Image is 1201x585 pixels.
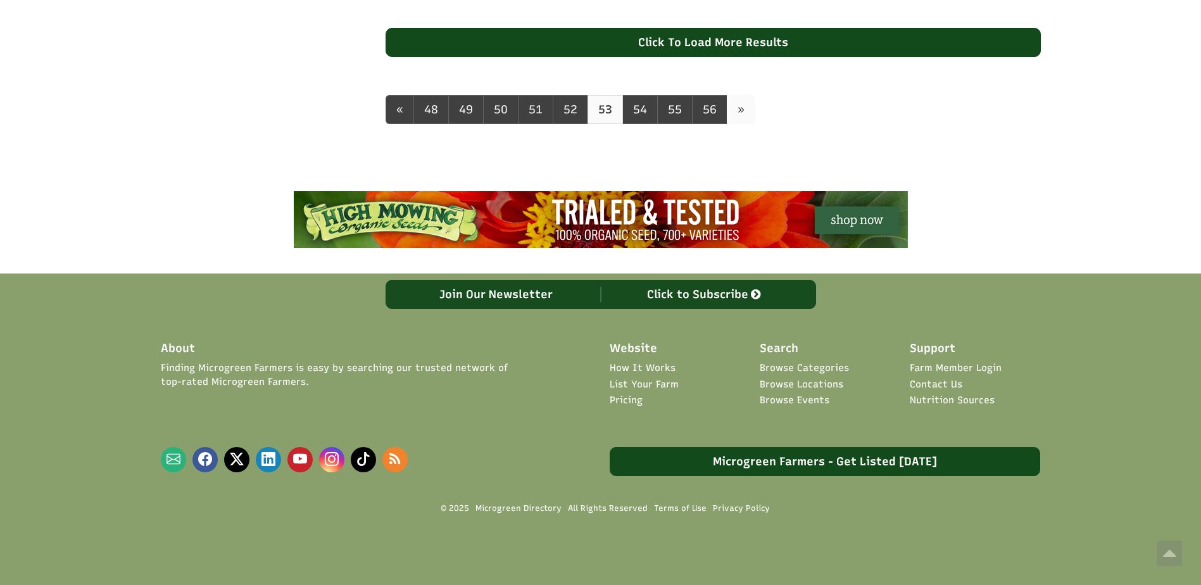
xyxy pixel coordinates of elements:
[161,362,517,389] span: Finding Microgreen Farmers is easy by searching our trusted network of top-rated Microgreen Farmers.
[518,95,553,124] a: 51
[910,394,995,407] a: Nutrition Sources
[601,287,809,302] div: Click to Subscribe
[413,95,449,124] a: 48
[393,287,601,302] div: Join Our Newsletter
[910,362,1002,375] a: Farm Member Login
[692,95,727,124] a: 56
[161,341,195,357] span: About
[760,341,798,357] span: Search
[760,378,843,391] a: Browse Locations
[910,378,962,391] a: Contact Us
[448,95,484,124] a: 49
[610,341,657,357] span: Website
[483,95,519,124] a: 50
[568,503,648,514] span: All Rights Reserved
[760,362,849,375] a: Browse Categories
[713,503,770,514] a: Privacy Policy
[386,280,816,309] a: Join Our Newsletter Click to Subscribe
[727,95,755,124] a: next
[610,362,676,375] a: How It Works
[760,394,829,407] a: Browse Events
[622,95,658,124] a: 54
[386,95,414,124] a: prev
[738,103,745,116] span: »
[657,95,693,124] a: 55
[441,503,469,514] span: © 2025
[294,191,908,248] img: High
[386,28,1041,57] div: Click To Load More Results
[610,394,643,407] a: Pricing
[475,503,562,514] a: Microgreen Directory
[610,378,679,391] a: List Your Farm
[654,503,707,514] a: Terms of Use
[396,103,403,116] span: «
[588,95,623,124] a: 53
[910,341,955,357] span: Support
[598,103,612,116] b: 53
[610,447,1040,476] a: Microgreen Farmers - Get Listed [DATE]
[553,95,588,124] a: 52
